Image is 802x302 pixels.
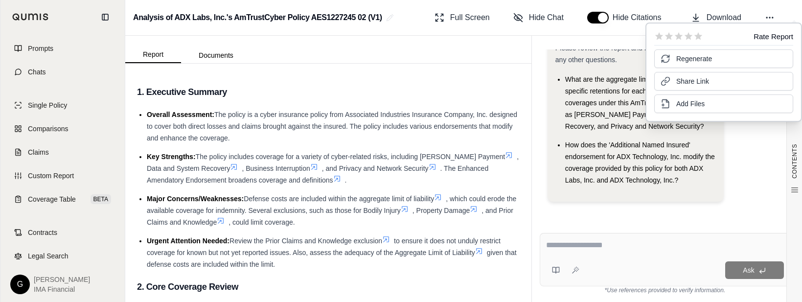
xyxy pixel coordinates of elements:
[791,144,799,179] span: CONTENTS
[28,67,46,77] span: Chats
[754,33,793,40] div: Rate Report
[125,46,181,63] button: Report
[242,164,310,172] span: , Business Interruption
[28,124,68,134] span: Comparisons
[28,44,53,53] span: Prompts
[147,237,229,245] span: Urgent Attention Needed:
[12,13,49,21] img: Qumis Logo
[196,153,505,161] span: The policy includes coverage for a variety of cyber-related risks, including [PERSON_NAME] Payment
[28,251,69,261] span: Legal Search
[6,94,119,116] a: Single Policy
[137,278,520,296] h3: 2. Core Coverage Review
[28,147,49,157] span: Claims
[565,75,716,130] span: What are the aggregate limits of liability and the specific retentions for each of the primary co...
[6,38,119,59] a: Prompts
[229,237,382,245] span: Review the Prior Claims and Knowledge exclusion
[743,266,754,274] span: Ask
[431,8,494,27] button: Full Screen
[6,165,119,186] a: Custom Report
[147,111,214,118] span: Overall Assessment:
[147,249,517,268] span: given that defense costs are included within the limit.
[147,153,196,161] span: Key Strengths:
[10,275,30,294] div: G
[6,118,119,139] a: Comparisons
[147,207,513,226] span: , and Prior Claims and Knowledge
[654,72,793,91] button: Share Link
[147,111,517,142] span: The policy is a cyber insurance policy from Associated Industries Insurance Company, Inc. designe...
[229,218,295,226] span: , could limit coverage.
[676,76,709,86] span: Share Link
[28,194,76,204] span: Coverage Table
[707,12,741,23] span: Download
[34,275,90,284] span: [PERSON_NAME]
[725,261,784,279] button: Ask
[28,171,74,181] span: Custom Report
[565,141,715,184] span: How does the 'Additional Named Insured' endorsement for ADX Technology, Inc. modify the coverage ...
[529,12,564,23] span: Hide Chat
[322,164,429,172] span: , and Privacy and Network Security
[654,94,793,113] button: Add Files
[676,99,705,109] span: Add Files
[654,49,793,68] button: Regenerate
[613,12,667,23] span: Hide Citations
[687,8,745,27] button: Download
[244,195,434,203] span: Defense costs are included within the aggregate limit of liability
[6,61,119,83] a: Chats
[137,83,520,101] h3: 1. Executive Summary
[6,222,119,243] a: Contracts
[345,176,347,184] span: .
[133,9,382,26] h2: Analysis of ADX Labs, Inc.'s AmTrustCyber Policy AES1227245 02 (V1)
[509,8,568,27] button: Hide Chat
[6,188,119,210] a: Coverage TableBETA
[676,54,712,64] span: Regenerate
[97,9,113,25] button: Collapse sidebar
[540,286,790,294] div: *Use references provided to verify information.
[147,195,244,203] span: Major Concerns/Weaknesses:
[181,47,251,63] button: Documents
[28,100,67,110] span: Single Policy
[6,141,119,163] a: Claims
[6,245,119,267] a: Legal Search
[28,228,57,237] span: Contracts
[412,207,470,214] span: , Property Damage
[34,284,90,294] span: IMA Financial
[450,12,490,23] span: Full Screen
[91,194,111,204] span: BETA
